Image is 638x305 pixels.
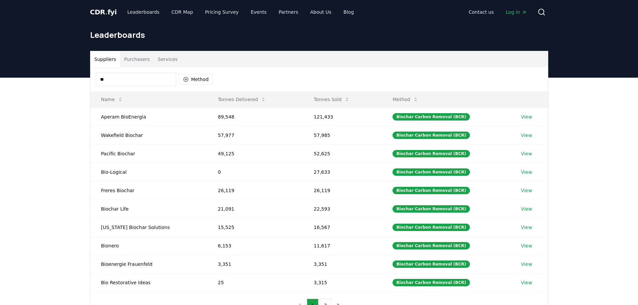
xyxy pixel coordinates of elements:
[500,6,532,18] a: Log in
[207,200,303,218] td: 21,091
[338,6,359,18] a: Blog
[387,93,424,106] button: Method
[213,93,272,106] button: Tonnes Delivered
[154,51,182,67] button: Services
[90,7,117,17] a: CDR.fyi
[90,51,120,67] button: Suppliers
[393,187,470,194] div: Biochar Carbon Removal (BCR)
[207,255,303,273] td: 3,351
[273,6,303,18] a: Partners
[303,236,382,255] td: 11,617
[122,6,165,18] a: Leaderboards
[207,107,303,126] td: 89,548
[303,200,382,218] td: 22,593
[120,51,154,67] button: Purchasers
[207,181,303,200] td: 26,119
[393,113,470,121] div: Biochar Carbon Removal (BCR)
[521,206,532,212] a: View
[393,279,470,286] div: Biochar Carbon Removal (BCR)
[90,255,207,273] td: Bioenergie Frauenfeld
[122,6,359,18] nav: Main
[90,107,207,126] td: Aperam BioEnergia
[521,113,532,120] a: View
[521,224,532,231] a: View
[179,74,213,85] button: Method
[393,132,470,139] div: Biochar Carbon Removal (BCR)
[393,260,470,268] div: Biochar Carbon Removal (BCR)
[305,6,337,18] a: About Us
[303,181,382,200] td: 26,119
[303,218,382,236] td: 16,567
[90,181,207,200] td: Freres Biochar
[90,163,207,181] td: Bio-Logical
[166,6,198,18] a: CDR Map
[521,261,532,268] a: View
[393,242,470,249] div: Biochar Carbon Removal (BCR)
[521,279,532,286] a: View
[463,6,532,18] nav: Main
[200,6,244,18] a: Pricing Survey
[303,144,382,163] td: 52,625
[506,9,526,15] span: Log in
[521,187,532,194] a: View
[393,168,470,176] div: Biochar Carbon Removal (BCR)
[521,150,532,157] a: View
[303,273,382,292] td: 3,315
[207,126,303,144] td: 57,977
[207,273,303,292] td: 25
[521,132,532,139] a: View
[303,255,382,273] td: 3,351
[90,218,207,236] td: [US_STATE] Biochar Solutions
[90,126,207,144] td: Wakefield Biochar
[308,93,355,106] button: Tonnes Sold
[207,236,303,255] td: 6,153
[393,224,470,231] div: Biochar Carbon Removal (BCR)
[90,236,207,255] td: Bionero
[463,6,499,18] a: Contact us
[303,163,382,181] td: 27,633
[96,93,128,106] button: Name
[393,205,470,213] div: Biochar Carbon Removal (BCR)
[105,8,108,16] span: .
[90,29,548,40] h1: Leaderboards
[393,150,470,157] div: Biochar Carbon Removal (BCR)
[90,8,117,16] span: CDR fyi
[521,169,532,175] a: View
[90,273,207,292] td: Bio Restorative Ideas
[90,144,207,163] td: Pacific Biochar
[207,144,303,163] td: 49,125
[303,107,382,126] td: 121,433
[521,242,532,249] a: View
[207,218,303,236] td: 15,525
[303,126,382,144] td: 57,985
[207,163,303,181] td: 0
[90,200,207,218] td: Biochar Life
[245,6,272,18] a: Events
